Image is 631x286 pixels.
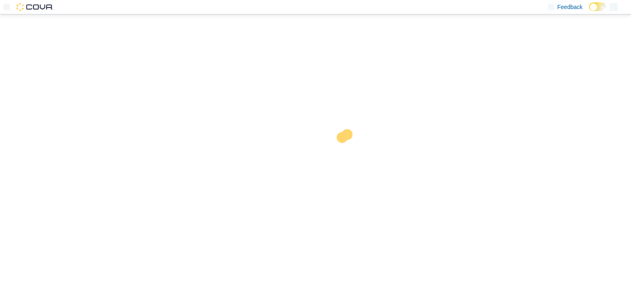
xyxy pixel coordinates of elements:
[589,2,606,11] input: Dark Mode
[557,3,583,11] span: Feedback
[16,3,53,11] img: Cova
[315,123,377,185] img: cova-loader
[589,11,590,12] span: Dark Mode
